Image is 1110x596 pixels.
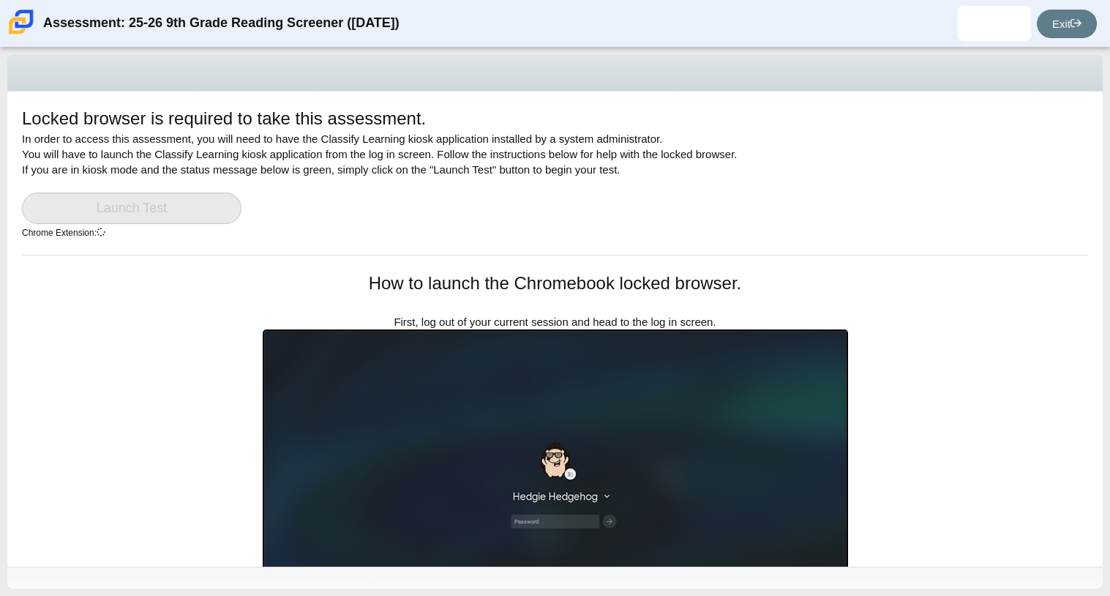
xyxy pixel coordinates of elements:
div: Assessment: 25-26 9th Grade Reading Screener ([DATE]) [43,6,400,41]
a: Exit [1037,10,1097,38]
img: Carmen School of Science & Technology [6,7,37,37]
img: samiyyah.thurman.wBiqRy [983,12,1006,35]
a: Launch Test [22,193,241,224]
h1: Locked browser is required to take this assessment. [22,106,426,131]
h1: How to launch the Chromebook locked browser. [263,271,848,296]
a: Carmen School of Science & Technology [6,27,37,40]
small: Chrome Extension: [22,228,105,238]
div: In order to access this assessment, you will need to have the Classify Learning kiosk application... [22,106,1088,255]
